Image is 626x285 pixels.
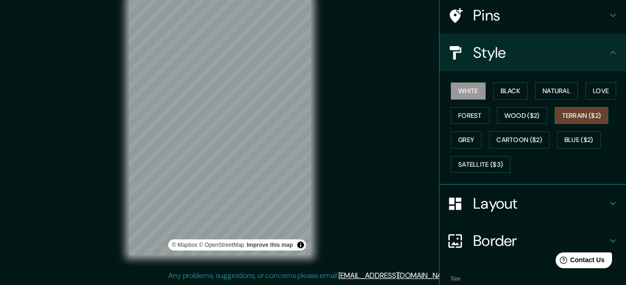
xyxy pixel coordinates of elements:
h4: Layout [473,194,607,213]
button: Forest [451,107,489,124]
button: Grey [451,131,482,149]
a: [EMAIL_ADDRESS][DOMAIN_NAME] [338,271,454,280]
h4: Pins [473,6,607,25]
a: OpenStreetMap [199,242,244,248]
iframe: Help widget launcher [543,249,616,275]
button: Toggle attribution [295,239,306,251]
label: Size [451,275,461,283]
h4: Border [473,231,607,250]
button: Satellite ($3) [451,156,510,173]
div: Layout [440,185,626,222]
button: Black [493,82,528,100]
button: Natural [535,82,578,100]
button: Wood ($2) [497,107,547,124]
div: Style [440,34,626,71]
button: Terrain ($2) [555,107,609,124]
h4: Style [473,43,607,62]
button: White [451,82,486,100]
a: Mapbox [172,242,198,248]
a: Map feedback [247,242,293,248]
button: Blue ($2) [557,131,601,149]
button: Cartoon ($2) [489,131,550,149]
p: Any problems, suggestions, or concerns please email . [168,270,455,281]
div: Border [440,222,626,259]
button: Love [585,82,616,100]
